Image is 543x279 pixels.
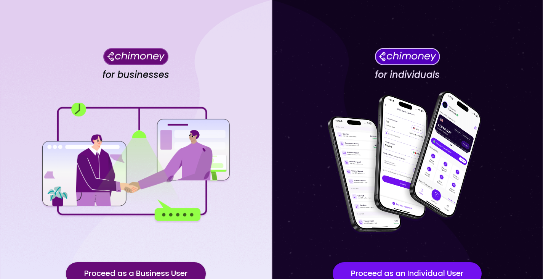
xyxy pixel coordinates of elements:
[40,103,231,223] img: for businesses
[312,87,503,239] img: for individuals
[375,69,440,81] h4: for individuals
[103,69,169,81] h4: for businesses
[375,48,440,65] img: Chimoney for individuals
[103,48,168,65] img: Chimoney for businesses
